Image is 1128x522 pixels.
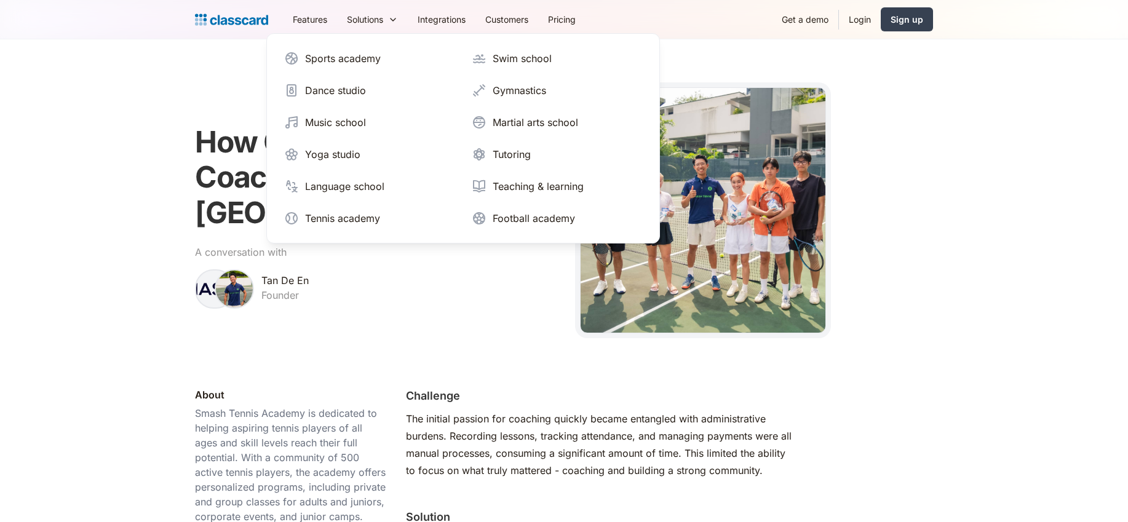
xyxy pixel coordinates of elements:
[467,206,647,231] a: Football academy
[279,206,459,231] a: Tennis academy
[305,147,360,162] div: Yoga studio
[279,110,459,135] a: Music school
[305,51,381,66] div: Sports academy
[408,6,475,33] a: Integrations
[279,78,459,103] a: Dance studio
[881,7,933,31] a: Sign up
[305,83,366,98] div: Dance studio
[279,142,459,167] a: Yoga studio
[261,288,299,303] div: Founder
[467,78,647,103] a: Gymnastics
[475,6,538,33] a: Customers
[347,13,383,26] div: Solutions
[279,46,459,71] a: Sports academy
[261,273,309,288] div: Tan De En
[839,6,881,33] a: Login
[279,174,459,199] a: Language school
[283,6,337,33] a: Features
[195,124,560,231] h1: How Classcard Boosted Coach Communication at [GEOGRAPHIC_DATA]
[493,179,584,194] div: Teaching & learning
[467,174,647,199] a: Teaching & learning
[305,211,380,226] div: Tennis academy
[538,6,586,33] a: Pricing
[305,115,366,130] div: Music school
[891,13,923,26] div: Sign up
[195,387,224,402] div: About
[195,245,287,259] div: A conversation with
[467,142,647,167] a: Tutoring
[406,410,796,479] div: The initial passion for coaching quickly became entangled with administrative burdens. Recording ...
[467,110,647,135] a: Martial arts school
[195,11,268,28] a: home
[493,83,546,98] div: Gymnastics
[493,51,552,66] div: Swim school
[305,179,384,194] div: Language school
[467,46,647,71] a: Swim school
[772,6,838,33] a: Get a demo
[266,33,660,243] nav: Solutions
[493,115,578,130] div: Martial arts school
[493,211,575,226] div: Football academy
[493,147,531,162] div: Tutoring
[337,6,408,33] div: Solutions
[406,387,460,404] h2: Challenge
